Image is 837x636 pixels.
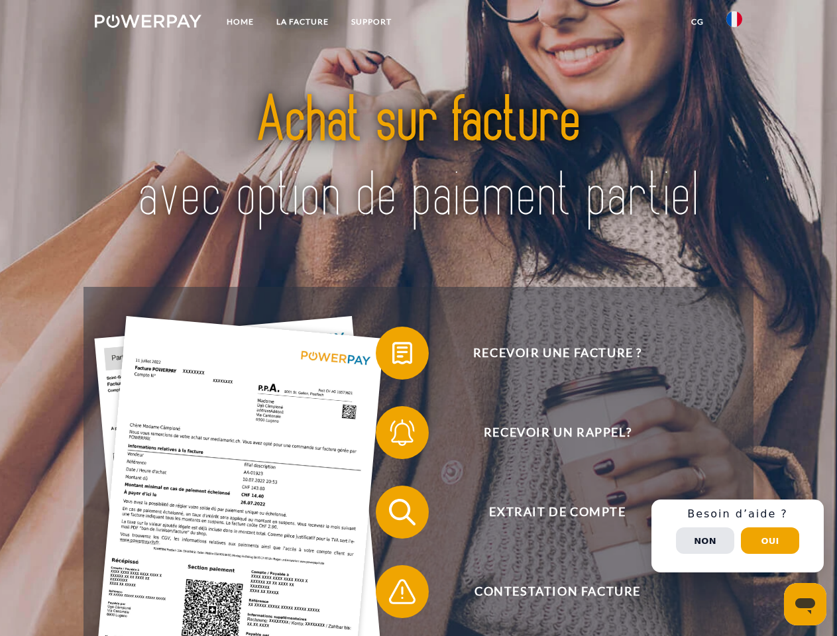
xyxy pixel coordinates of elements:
img: qb_warning.svg [386,575,419,608]
a: CG [680,10,715,34]
img: logo-powerpay-white.svg [95,15,201,28]
img: title-powerpay_fr.svg [127,64,710,254]
a: Home [215,10,265,34]
div: Schnellhilfe [651,500,824,572]
iframe: Bouton de lancement de la fenêtre de messagerie [784,583,826,625]
span: Extrait de compte [395,486,720,539]
span: Contestation Facture [395,565,720,618]
a: Support [340,10,403,34]
img: qb_bell.svg [386,416,419,449]
img: qb_bill.svg [386,337,419,370]
span: Recevoir un rappel? [395,406,720,459]
img: fr [726,11,742,27]
button: Recevoir un rappel? [376,406,720,459]
button: Contestation Facture [376,565,720,618]
span: Recevoir une facture ? [395,327,720,380]
h3: Besoin d’aide ? [659,507,816,521]
button: Recevoir une facture ? [376,327,720,380]
button: Oui [741,527,799,554]
img: qb_search.svg [386,496,419,529]
a: LA FACTURE [265,10,340,34]
button: Non [676,527,734,554]
button: Extrait de compte [376,486,720,539]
